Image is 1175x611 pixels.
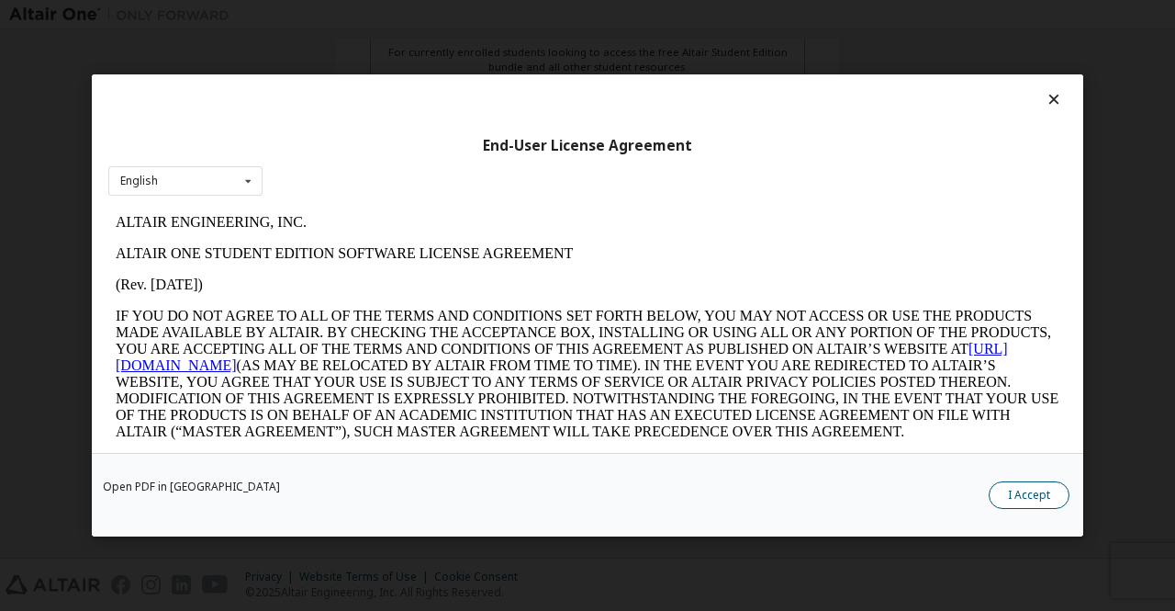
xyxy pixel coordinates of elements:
div: End-User License Agreement [108,137,1067,155]
div: English [120,175,158,187]
p: ALTAIR ENGINEERING, INC. [7,7,951,24]
a: Open PDF in [GEOGRAPHIC_DATA] [103,481,280,492]
p: This Altair One Student Edition Software License Agreement (“Agreement”) is between Altair Engine... [7,248,951,314]
a: [URL][DOMAIN_NAME] [7,134,900,166]
p: IF YOU DO NOT AGREE TO ALL OF THE TERMS AND CONDITIONS SET FORTH BELOW, YOU MAY NOT ACCESS OR USE... [7,101,951,233]
p: (Rev. [DATE]) [7,70,951,86]
p: ALTAIR ONE STUDENT EDITION SOFTWARE LICENSE AGREEMENT [7,39,951,55]
button: I Accept [989,481,1069,509]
